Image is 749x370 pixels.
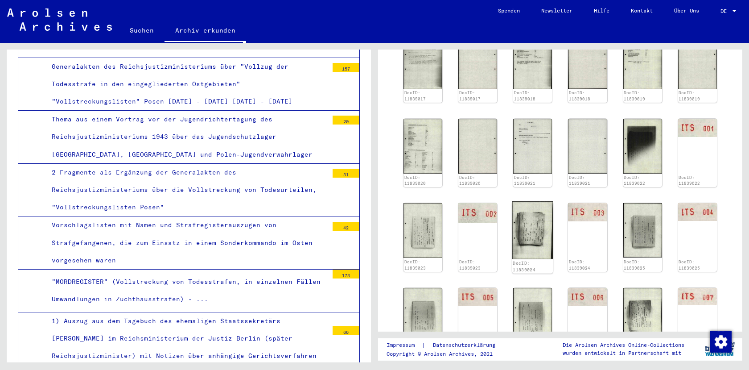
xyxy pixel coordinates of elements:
[459,90,481,101] a: DocID: 11839017
[512,201,553,259] img: 001.jpg
[45,111,328,163] div: Thema aus einem Vortrag vor der Jugendrichtertagung des Reichsjustizministeriums 1943 über das Ju...
[513,34,552,89] img: 001.jpg
[45,164,328,216] div: 2 Fragmente als Ergänzung der Generalakten des Reichsjustizministeriums über die Vollstreckung vo...
[333,169,359,178] div: 31
[333,116,359,125] div: 20
[678,119,717,137] img: 002.jpg
[623,288,662,342] img: 001.jpg
[459,259,481,270] a: DocID: 11839023
[458,34,497,89] img: 002.jpg
[333,326,359,335] div: 66
[165,20,246,43] a: Archiv erkunden
[623,119,662,173] img: 001.jpg
[568,288,607,306] img: 002.jpg
[45,216,328,269] div: Vorschlagslisten mit Namen und Strafregisterauszügen von Strafgefangenen, die zum Einsatz in eine...
[514,90,535,101] a: DocID: 11839018
[678,203,717,221] img: 002.jpg
[513,261,535,272] a: DocID: 11839024
[569,90,590,101] a: DocID: 11839018
[403,34,442,89] img: 001.jpg
[568,119,607,174] img: 002.jpg
[514,175,535,186] a: DocID: 11839021
[45,273,328,308] div: "MORDREGISTER" (Vollstreckung von Todesstrafen, in einzelnen Fällen Umwandlungen in Zuchthausstra...
[710,331,732,353] img: Zustimmung ändern
[513,288,552,342] img: 001.jpg
[513,119,552,174] img: 001.jpg
[333,270,359,279] div: 173
[403,203,442,258] img: 001.jpg
[333,63,359,72] div: 157
[119,20,165,41] a: Suchen
[624,90,645,101] a: DocID: 11839019
[568,34,607,89] img: 002.jpg
[568,203,607,221] img: 002.jpg
[45,58,328,111] div: Generalakten des Reichsjustizministeriums über "Vollzug der Todesstrafe in den eingegliederten Os...
[679,90,700,101] a: DocID: 11839019
[720,8,730,14] span: DE
[459,175,481,186] a: DocID: 11839020
[679,259,700,270] a: DocID: 11839025
[678,288,717,306] img: 002.jpg
[458,203,497,223] img: 002.jpg
[624,175,645,186] a: DocID: 11839022
[458,288,497,306] img: 002.jpg
[333,222,359,231] div: 42
[563,349,684,357] p: wurden entwickelt in Partnerschaft mit
[403,288,442,342] img: 001.jpg
[569,175,590,186] a: DocID: 11839021
[624,259,645,270] a: DocID: 11839025
[458,119,497,173] img: 002.jpg
[569,259,590,270] a: DocID: 11839024
[7,8,112,31] img: Arolsen_neg.svg
[387,341,506,350] div: |
[563,341,684,349] p: Die Arolsen Archives Online-Collections
[623,34,662,89] img: 001.jpg
[426,341,506,350] a: Datenschutzerklärung
[703,338,737,360] img: yv_logo.png
[387,341,422,350] a: Impressum
[678,34,717,89] img: 002.jpg
[679,175,700,186] a: DocID: 11839022
[404,175,426,186] a: DocID: 11839020
[404,90,426,101] a: DocID: 11839017
[623,203,662,258] img: 001.jpg
[404,259,426,270] a: DocID: 11839023
[403,119,442,173] img: 001.jpg
[387,350,506,358] p: Copyright © Arolsen Archives, 2021
[710,331,731,352] div: Zustimmung ändern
